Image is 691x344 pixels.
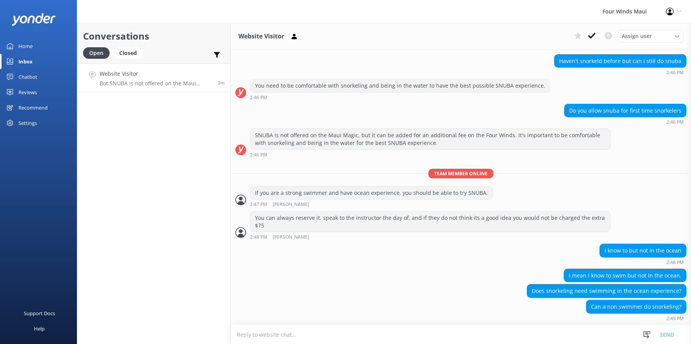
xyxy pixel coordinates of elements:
[273,235,309,240] span: [PERSON_NAME]
[18,100,48,115] div: Recommend
[250,45,611,50] div: Sep 25 2025 02:45pm (UTC -10:00) Pacific/Honolulu
[34,321,45,336] div: Help
[24,306,55,321] div: Support Docs
[586,300,686,313] div: Can a non swimmer do snorkeling?
[250,235,267,240] strong: 2:48 PM
[250,202,267,207] strong: 2:47 PM
[666,260,684,265] strong: 2:48 PM
[618,30,683,42] div: Assign User
[113,48,147,57] a: Closed
[18,115,37,131] div: Settings
[18,54,33,69] div: Inbox
[18,85,37,100] div: Reviews
[250,186,493,199] div: If you are a strong swimmer and have ocean experience, you should be able to try SNUBA.
[564,269,686,282] div: I mean I know to swim but not in the ocean.
[250,211,610,232] div: You can always reserve it, speak to the instructor the day of, and if they do not think its a goo...
[564,119,686,125] div: Sep 25 2025 02:46pm (UTC -10:00) Pacific/Honolulu
[428,169,493,178] span: Team member online
[250,153,267,157] strong: 2:46 PM
[600,244,686,257] div: I know to but not in the ocean
[564,104,686,117] div: Do you allow snuba for first time snorkelers
[250,79,550,92] div: You need to be comfortable with snorkeling and being in the water to have the best possible SNUBA...
[527,284,686,297] div: Does snorkeling need swimming in the ocean experience?
[250,46,267,50] strong: 2:45 PM
[250,234,611,240] div: Sep 25 2025 02:48pm (UTC -10:00) Pacific/Honolulu
[100,70,212,78] h4: Website Visitor
[250,129,610,149] div: SNUBA is not offered on the Maui Magic, but it can be added for an additional fee on the Four Win...
[12,13,56,26] img: yonder-white-logo.png
[238,32,284,42] h3: Website Visitor
[250,95,550,100] div: Sep 25 2025 02:46pm (UTC -10:00) Pacific/Honolulu
[554,70,686,75] div: Sep 25 2025 02:46pm (UTC -10:00) Pacific/Honolulu
[666,120,684,125] strong: 2:46 PM
[100,80,212,87] p: Bot: SNUBA is not offered on the Maui Magic, but it can be added for an additional fee on the Fou...
[83,48,113,57] a: Open
[113,47,143,59] div: Closed
[18,69,37,85] div: Chatbot
[83,29,225,43] h2: Conversations
[599,259,686,265] div: Sep 25 2025 02:48pm (UTC -10:00) Pacific/Honolulu
[77,63,230,92] a: Website VisitorBot:SNUBA is not offered on the Maui Magic, but it can be added for an additional ...
[554,55,686,68] div: Haven't snorkeld before but can I still do snuba
[18,38,33,54] div: Home
[622,32,652,40] span: Assign user
[250,201,493,207] div: Sep 25 2025 02:47pm (UTC -10:00) Pacific/Honolulu
[666,316,684,321] strong: 2:49 PM
[83,47,110,59] div: Open
[250,95,267,100] strong: 2:46 PM
[250,152,611,157] div: Sep 25 2025 02:46pm (UTC -10:00) Pacific/Honolulu
[273,202,309,207] span: [PERSON_NAME]
[218,80,225,86] span: Sep 25 2025 02:46pm (UTC -10:00) Pacific/Honolulu
[586,316,686,321] div: Sep 25 2025 02:49pm (UTC -10:00) Pacific/Honolulu
[666,70,684,75] strong: 2:46 PM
